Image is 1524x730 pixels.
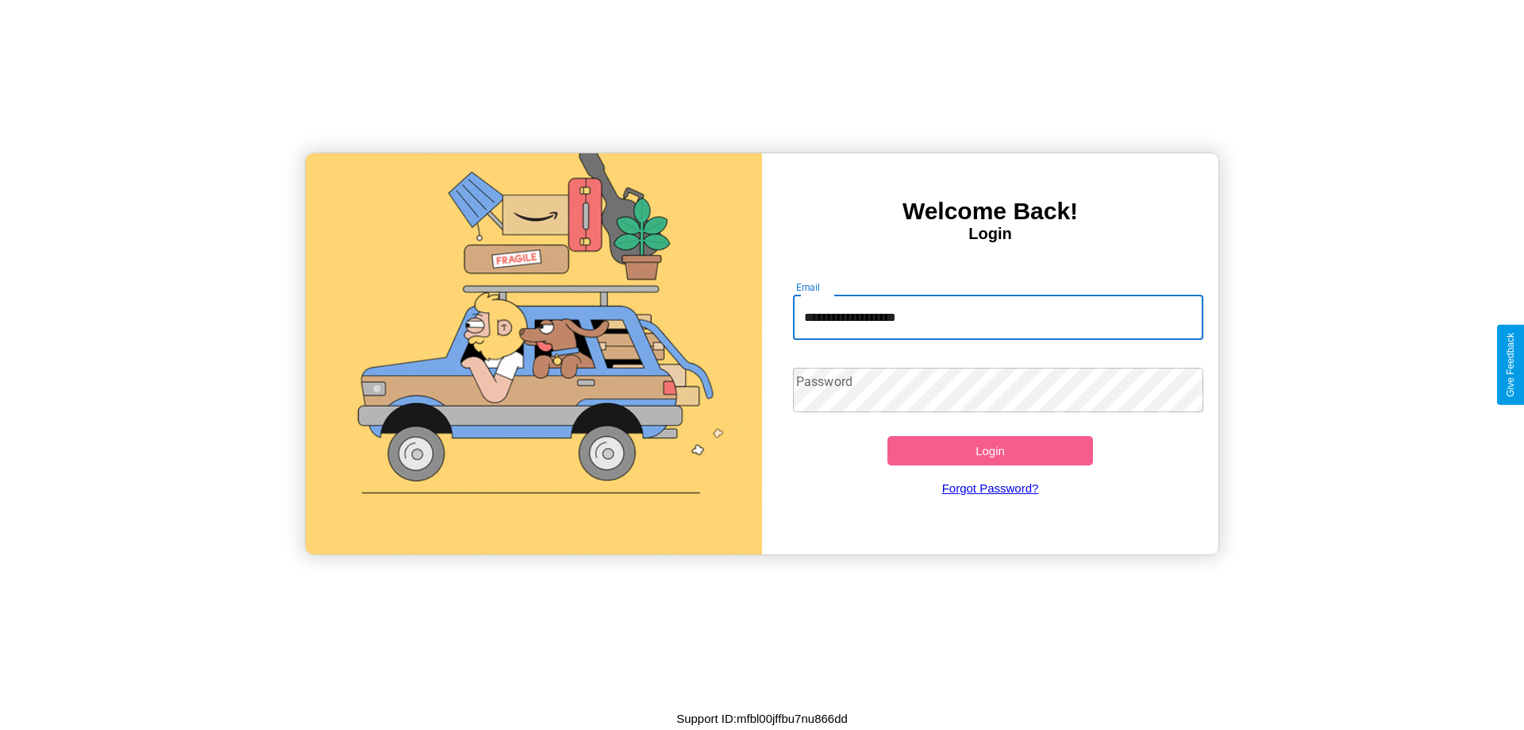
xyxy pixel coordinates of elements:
[796,280,821,294] label: Email
[785,465,1196,511] a: Forgot Password?
[306,153,762,554] img: gif
[887,436,1093,465] button: Login
[676,708,848,729] p: Support ID: mfbl00jffbu7nu866dd
[1505,333,1516,397] div: Give Feedback
[762,198,1218,225] h3: Welcome Back!
[762,225,1218,243] h4: Login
